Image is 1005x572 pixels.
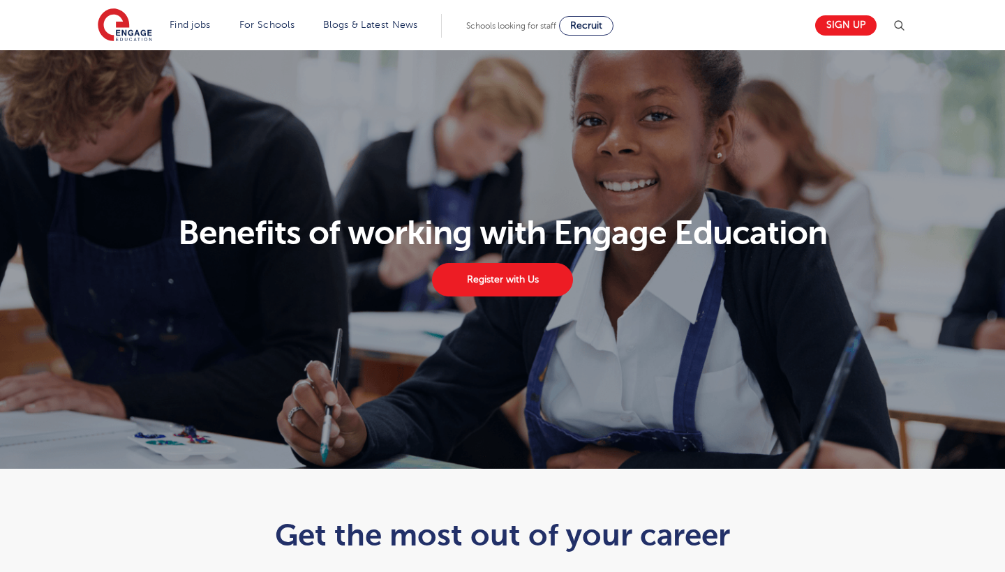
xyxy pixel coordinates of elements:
[98,8,152,43] img: Engage Education
[466,21,556,31] span: Schools looking for staff
[170,20,211,30] a: Find jobs
[432,263,573,296] a: Register with Us
[559,16,613,36] a: Recruit
[570,20,602,31] span: Recruit
[323,20,418,30] a: Blogs & Latest News
[90,216,916,250] h1: Benefits of working with Engage Education
[239,20,295,30] a: For Schools
[161,518,845,552] h1: Get the most out of your career
[815,15,877,36] a: Sign up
